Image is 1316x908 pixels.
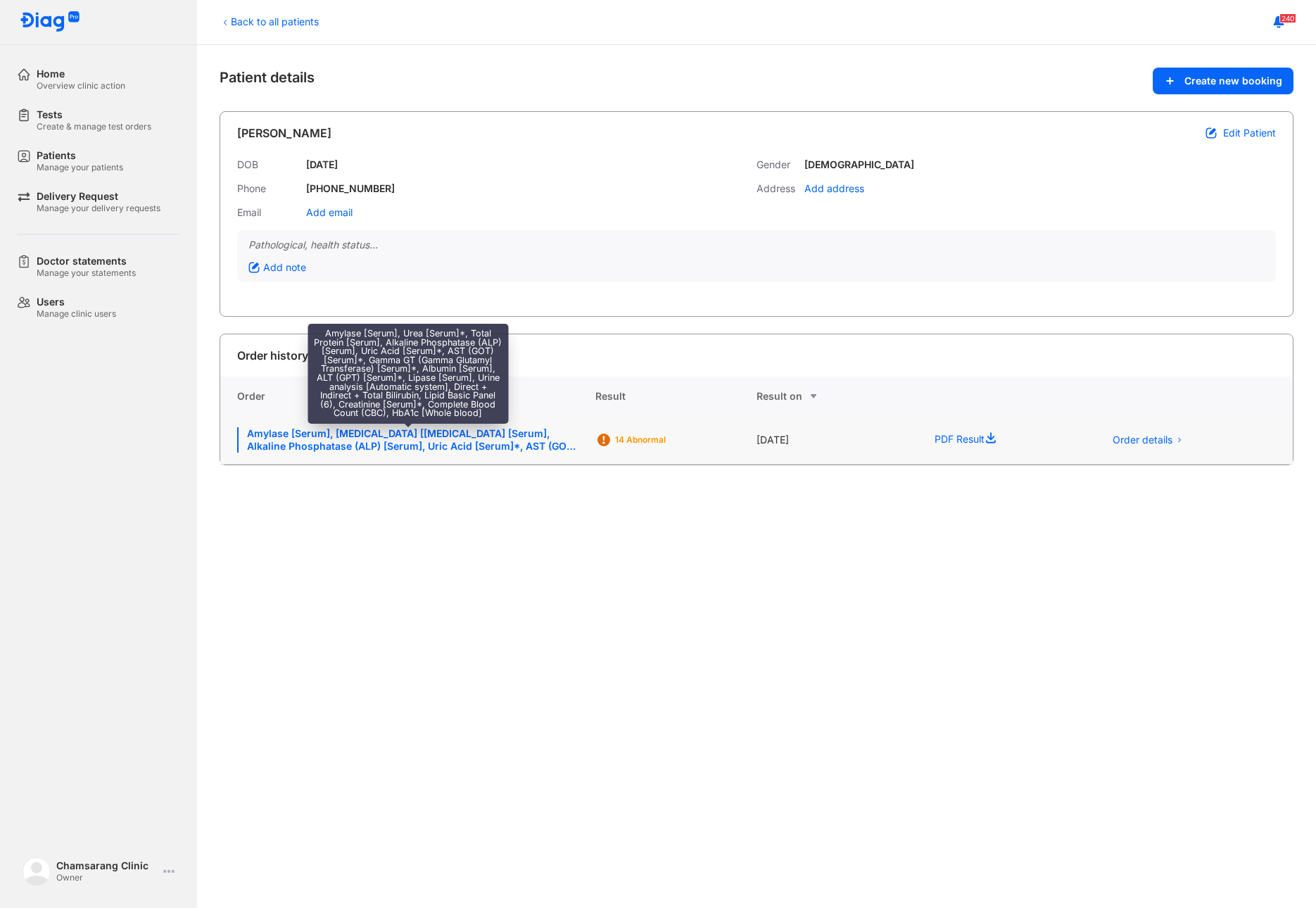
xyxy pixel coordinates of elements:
[37,308,116,320] div: Manage clinic users
[306,158,338,171] div: [DATE]
[37,296,116,308] div: Users
[237,206,300,219] div: Email
[306,206,353,219] div: Add email
[237,347,308,364] div: Order history
[37,121,151,132] div: Create & manage test orders
[757,182,799,195] div: Address
[1184,75,1282,87] span: Create new booking
[56,872,158,883] div: Owner
[237,158,300,171] div: DOB
[1104,429,1192,450] button: Order details
[757,158,799,171] div: Gender
[20,11,80,33] img: logo
[56,859,158,872] div: Chamsarang Clinic
[23,857,51,885] img: logo
[37,162,123,173] div: Manage your patients
[248,239,1265,251] div: Pathological, health status...
[1279,13,1296,23] span: 240
[237,125,331,141] div: [PERSON_NAME]
[37,267,136,279] div: Manage your statements
[37,190,160,203] div: Delivery Request
[37,255,136,267] div: Doctor statements
[1113,434,1172,446] span: Order details
[37,68,125,80] div: Home
[918,416,1087,465] div: PDF Result
[37,203,160,214] div: Manage your delivery requests
[1153,68,1293,94] button: Create new booking
[306,182,395,195] div: [PHONE_NUMBER]
[220,68,1293,94] div: Patient details
[1223,127,1276,139] span: Edit Patient
[237,182,300,195] div: Phone
[220,14,319,29] div: Back to all patients
[220,377,595,416] div: Order
[804,158,914,171] div: [DEMOGRAPHIC_DATA]
[37,108,151,121] div: Tests
[757,416,918,465] div: [DATE]
[37,80,125,92] div: Overview clinic action
[804,182,864,195] div: Add address
[595,377,757,416] div: Result
[37,149,123,162] div: Patients
[615,434,728,446] div: 14 Abnormal
[757,388,918,405] div: Result on
[237,427,578,453] div: Amylase [Serum], [MEDICAL_DATA] [[MEDICAL_DATA] [Serum], Alkaline Phosphatase (ALP) [Serum], Uric...
[248,261,306,274] div: Add note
